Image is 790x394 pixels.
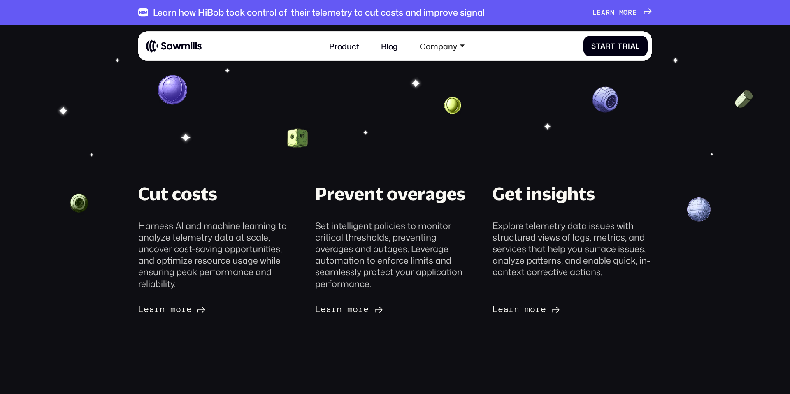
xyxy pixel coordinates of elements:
[375,35,404,57] a: Blog
[591,42,640,50] div: Start Trial
[153,7,485,18] div: Learn how HiBob took control of their telemetry to cut costs and improve signal
[420,41,457,51] div: Company
[592,8,652,16] a: Learn more
[592,8,637,16] div: Learn more
[583,36,648,56] a: Start Trial
[323,35,365,57] a: Product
